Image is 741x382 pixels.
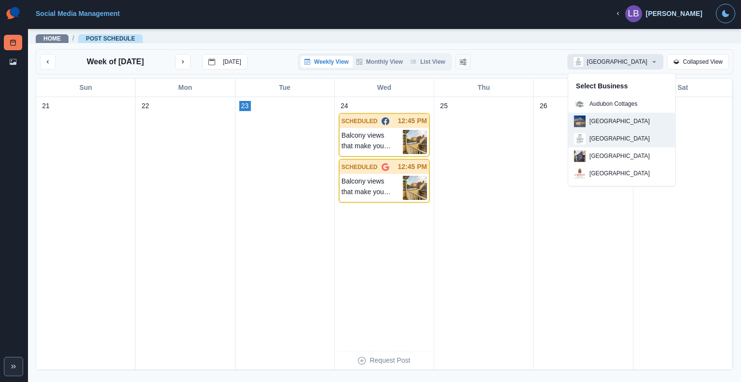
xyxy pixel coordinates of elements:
p: 23 [241,101,249,111]
button: [PERSON_NAME] [607,4,710,23]
p: [GEOGRAPHIC_DATA] [590,134,650,143]
p: Audubon Cottages [590,99,637,108]
p: Select Business [576,81,668,91]
p: [GEOGRAPHIC_DATA] [590,117,650,126]
p: 22 [141,101,149,111]
p: 25 [440,101,448,111]
p: 21 [42,101,50,111]
p: [DATE] [223,58,241,65]
img: 64239988248 [574,115,586,127]
div: Lisa Beers [628,2,639,25]
button: Change View Order [455,54,471,70]
img: dtqp8utn0ozivjhvlhdo [403,130,427,154]
button: Weekly View [301,56,353,68]
button: previous month [40,54,55,70]
div: Wed [335,79,434,97]
p: Balcony views that make you want to slow down and stay a while. 🌿 Experience the perfect mix of c... [342,176,403,200]
span: / [72,33,74,43]
img: 128002410630662 [574,150,586,162]
p: [GEOGRAPHIC_DATA] [590,169,650,178]
div: Sun [36,79,136,97]
button: Monthly View [353,56,407,68]
img: 139989860830 [574,168,586,179]
button: List View [407,56,449,68]
img: 219032188111377 [574,133,586,144]
div: Thu [434,79,534,97]
p: 26 [540,101,548,111]
p: 12:45 PM [398,162,427,172]
button: [GEOGRAPHIC_DATA] [567,54,663,70]
div: [PERSON_NAME] [646,10,702,18]
p: 24 [341,101,348,111]
a: Post Schedule [4,35,22,50]
p: 12:45 PM [398,116,427,126]
div: Fri [534,79,633,97]
p: Week of [DATE] [87,56,144,68]
a: Social Media Management [36,10,120,17]
p: SCHEDULED [342,117,378,126]
div: Tue [235,79,335,97]
img: 174711812592111 [574,98,586,110]
button: Collapsed View [667,54,729,70]
p: [GEOGRAPHIC_DATA] [590,152,650,160]
button: Expand [4,357,23,376]
p: Request Post [370,355,410,366]
button: Toggle Mode [716,4,735,23]
a: Media Library [4,54,22,70]
p: SCHEDULED [342,163,378,171]
button: next month [175,54,191,70]
a: Post Schedule [86,35,135,42]
button: go to today [202,54,247,70]
p: Balcony views that make you want to slow down and stay a while. 🌿 Experience the perfect mix of c... [342,130,403,154]
div: Mon [136,79,235,97]
a: Home [43,35,61,42]
div: Sat [633,79,733,97]
img: dtqp8utn0ozivjhvlhdo [403,176,427,200]
nav: breadcrumb [36,33,143,43]
img: 219032188111377 [574,57,583,67]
